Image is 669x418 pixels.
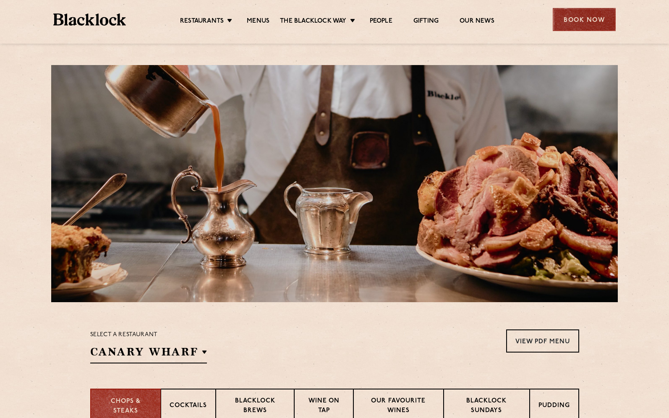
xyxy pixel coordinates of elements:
p: Wine on Tap [303,397,344,416]
p: Chops & Steaks [99,397,152,416]
a: Menus [247,17,269,26]
p: Select a restaurant [90,329,207,340]
p: Pudding [538,401,570,412]
p: Blacklock Sundays [452,397,520,416]
a: Our News [460,17,494,26]
img: BL_Textured_Logo-footer-cropped.svg [53,13,126,26]
a: People [370,17,392,26]
div: Book Now [553,8,616,31]
p: Our favourite wines [362,397,435,416]
a: The Blacklock Way [280,17,346,26]
p: Cocktails [170,401,207,412]
p: Blacklock Brews [225,397,286,416]
h2: Canary Wharf [90,345,207,363]
a: Gifting [413,17,439,26]
a: View PDF Menu [506,329,579,353]
a: Restaurants [180,17,224,26]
